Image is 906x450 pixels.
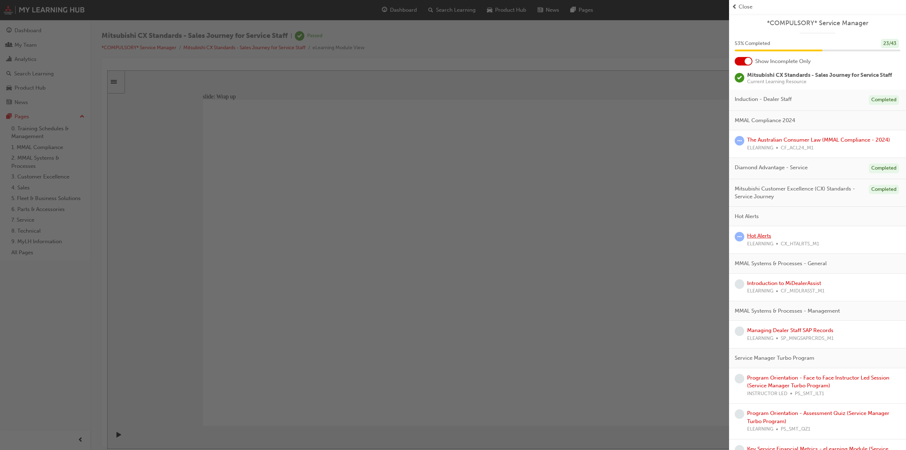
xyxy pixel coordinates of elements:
span: ELEARNING [747,335,773,343]
a: Introduction to MiDealerAssist [747,280,821,286]
span: prev-icon [732,3,737,11]
button: play/pause [4,361,16,373]
span: Mitsubishi Customer Excellence (CX) Standards - Service Journey [735,185,863,201]
button: prev-iconClose [732,3,903,11]
span: Service Manager Turbo Program [735,354,814,362]
span: MMAL Systems & Processes - General [735,260,827,268]
div: 23 / 43 [881,39,899,49]
button: Disclaimer [740,8,774,16]
a: Managing Dealer Staff SAP Records [747,327,833,334]
span: Current Learning Resource [747,79,892,84]
span: SP_MNGSAPRCRDS_M1 [781,335,834,343]
span: CF_MIDLRASST_M1 [781,287,825,295]
a: Hot Alerts [747,233,771,239]
span: ELEARNING [747,287,773,295]
span: Diamond Advantage - Service [735,164,808,172]
span: CX_HTALRTS_M1 [781,240,819,248]
span: learningRecordVerb_PASS-icon [735,73,744,82]
span: INSTRUCTOR LED [747,390,787,398]
a: Program Orientation - Assessment Quiz (Service Manager Turbo Program) [747,410,889,425]
span: ELEARNING [747,425,773,433]
span: MMAL Systems & Processes - Management [735,307,840,315]
span: 53 % Completed [735,40,770,48]
span: learningRecordVerb_NONE-icon [735,409,744,419]
a: Program Orientation - Face to Face Instructor Led Session (Service Manager Turbo Program) [747,375,889,389]
span: Navigation Tips [700,9,733,15]
a: *COMPULSORY* Service Manager [735,19,900,27]
span: Induction - Dealer Staff [735,95,792,103]
span: MMAL Compliance 2024 [735,116,795,125]
input: volume [754,370,800,376]
span: PS_SMT_QZ1 [781,425,810,433]
div: misc controls [750,355,778,378]
button: settings [768,362,779,371]
div: playback controls [4,355,16,378]
button: Navigation Tips [693,8,740,16]
span: ELEARNING [747,240,773,248]
div: Completed [869,164,899,173]
div: Completed [869,95,899,105]
span: Audio Preferences [647,9,686,15]
span: Hot Alerts [735,212,759,221]
span: ELEARNING [747,144,773,152]
span: learningRecordVerb_NONE-icon [735,279,744,289]
button: volume [753,361,765,370]
span: learningRecordVerb_ATTEMPT-icon [735,136,744,146]
span: PS_SMT_ILT1 [795,390,824,398]
div: Completed [869,185,899,194]
span: Close [739,3,752,11]
a: The Australian Consumer Law (MMAL Compliance - 2024) [747,137,890,143]
button: Audio Preferences [638,8,693,16]
span: learningRecordVerb_NONE-icon [735,374,744,383]
span: Show Incomplete Only [755,57,811,65]
span: learningRecordVerb_NONE-icon [735,326,744,336]
span: Mitsubishi CX Standards - Sales Journey for Service Staff [747,72,892,78]
label: Zoom to fit [768,371,781,389]
span: CF_ACL24_M1 [781,144,814,152]
span: Disclaimer [746,9,768,15]
span: learningRecordVerb_ATTEMPT-icon [735,232,744,241]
